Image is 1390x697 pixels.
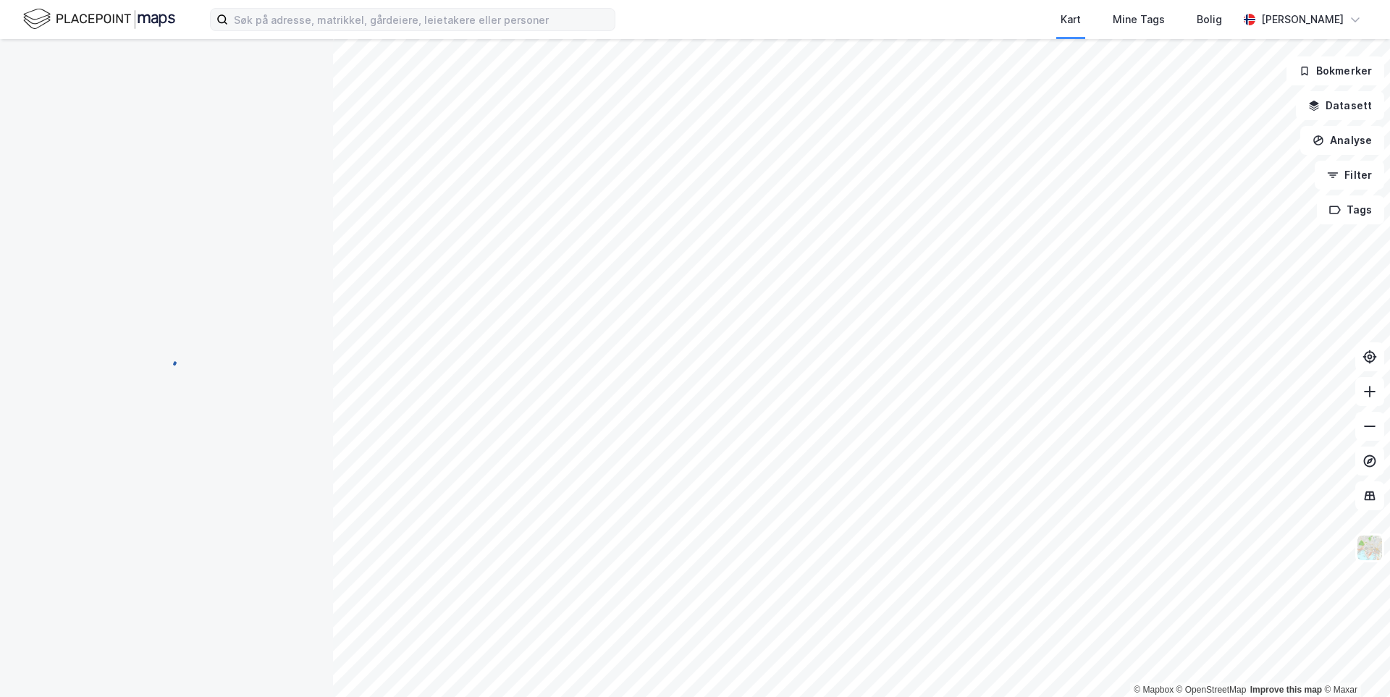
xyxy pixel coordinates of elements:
img: Z [1356,534,1383,562]
input: Søk på adresse, matrikkel, gårdeiere, leietakere eller personer [228,9,615,30]
img: spinner.a6d8c91a73a9ac5275cf975e30b51cfb.svg [155,348,178,371]
a: Mapbox [1134,685,1174,695]
a: OpenStreetMap [1176,685,1247,695]
iframe: Chat Widget [1318,628,1390,697]
a: Improve this map [1250,685,1322,695]
img: logo.f888ab2527a4732fd821a326f86c7f29.svg [23,7,175,32]
button: Filter [1315,161,1384,190]
button: Datasett [1296,91,1384,120]
div: Bolig [1197,11,1222,28]
button: Bokmerker [1286,56,1384,85]
button: Analyse [1300,126,1384,155]
button: Tags [1317,195,1384,224]
div: Kontrollprogram for chat [1318,628,1390,697]
div: Kart [1061,11,1081,28]
div: [PERSON_NAME] [1261,11,1344,28]
div: Mine Tags [1113,11,1165,28]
